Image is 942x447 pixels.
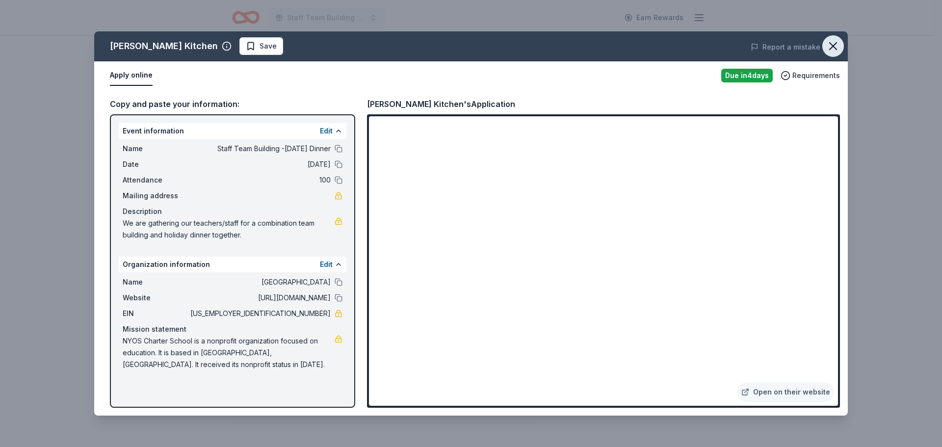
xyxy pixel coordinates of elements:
span: [URL][DOMAIN_NAME] [188,292,331,304]
div: Organization information [119,257,346,272]
a: Open on their website [737,382,834,402]
span: NYOS Charter School is a nonprofit organization focused on education. It is based in [GEOGRAPHIC_... [123,335,335,370]
span: 100 [188,174,331,186]
span: [DATE] [188,158,331,170]
span: Name [123,276,188,288]
div: Description [123,206,342,217]
button: Edit [320,259,333,270]
button: Requirements [781,70,840,81]
button: Apply online [110,65,153,86]
span: Date [123,158,188,170]
button: Edit [320,125,333,137]
span: EIN [123,308,188,319]
span: Staff Team Building -[DATE] Dinner [188,143,331,155]
div: Mission statement [123,323,342,335]
span: [US_EMPLOYER_IDENTIFICATION_NUMBER] [188,308,331,319]
iframe: To enrich screen reader interactions, please activate Accessibility in Grammarly extension settings [369,116,838,406]
div: [PERSON_NAME] Kitchen [110,38,218,54]
span: Website [123,292,188,304]
span: Save [260,40,277,52]
button: Save [239,37,283,55]
span: We are gathering our teachers/staff for a combination team building and holiday dinner together. [123,217,335,241]
div: [PERSON_NAME] Kitchen's Application [367,98,515,110]
div: Copy and paste your information: [110,98,355,110]
div: Due in 4 days [721,69,773,82]
button: Report a mistake [751,41,820,53]
span: Attendance [123,174,188,186]
div: Event information [119,123,346,139]
span: [GEOGRAPHIC_DATA] [188,276,331,288]
span: Mailing address [123,190,188,202]
span: Requirements [792,70,840,81]
span: Name [123,143,188,155]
